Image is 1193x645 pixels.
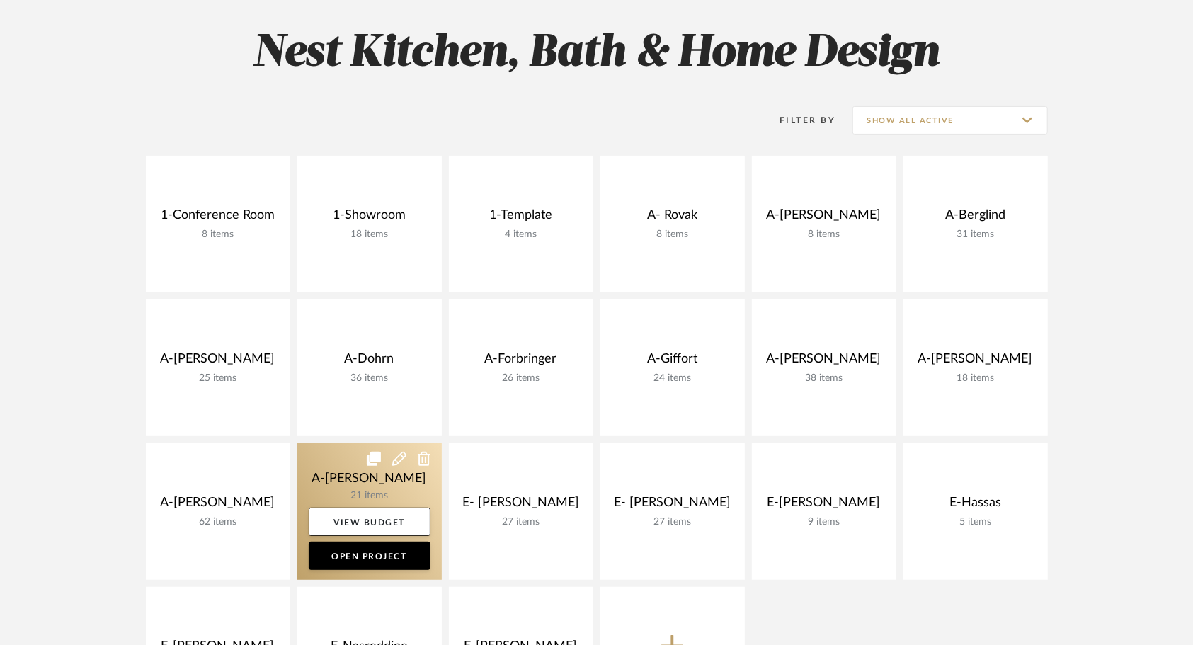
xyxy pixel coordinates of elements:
[763,229,885,241] div: 8 items
[915,495,1037,516] div: E-Hassas
[309,372,430,384] div: 36 items
[460,372,582,384] div: 26 items
[915,351,1037,372] div: A-[PERSON_NAME]
[612,207,734,229] div: A- Rovak
[612,516,734,528] div: 27 items
[763,372,885,384] div: 38 items
[157,372,279,384] div: 25 items
[157,351,279,372] div: A-[PERSON_NAME]
[612,495,734,516] div: E- [PERSON_NAME]
[460,516,582,528] div: 27 items
[763,351,885,372] div: A-[PERSON_NAME]
[460,351,582,372] div: A-Forbringer
[309,229,430,241] div: 18 items
[915,229,1037,241] div: 31 items
[612,372,734,384] div: 24 items
[763,516,885,528] div: 9 items
[87,27,1107,80] h2: Nest Kitchen, Bath & Home Design
[915,516,1037,528] div: 5 items
[157,207,279,229] div: 1-Conference Room
[157,229,279,241] div: 8 items
[309,207,430,229] div: 1-Showroom
[612,229,734,241] div: 8 items
[763,207,885,229] div: A-[PERSON_NAME]
[612,351,734,372] div: A-Giffort
[460,229,582,241] div: 4 items
[309,508,430,536] a: View Budget
[460,495,582,516] div: E- [PERSON_NAME]
[915,372,1037,384] div: 18 items
[763,495,885,516] div: E-[PERSON_NAME]
[309,542,430,570] a: Open Project
[762,113,836,127] div: Filter By
[157,495,279,516] div: A-[PERSON_NAME]
[915,207,1037,229] div: A-Berglind
[157,516,279,528] div: 62 items
[309,351,430,372] div: A-Dohrn
[460,207,582,229] div: 1-Template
